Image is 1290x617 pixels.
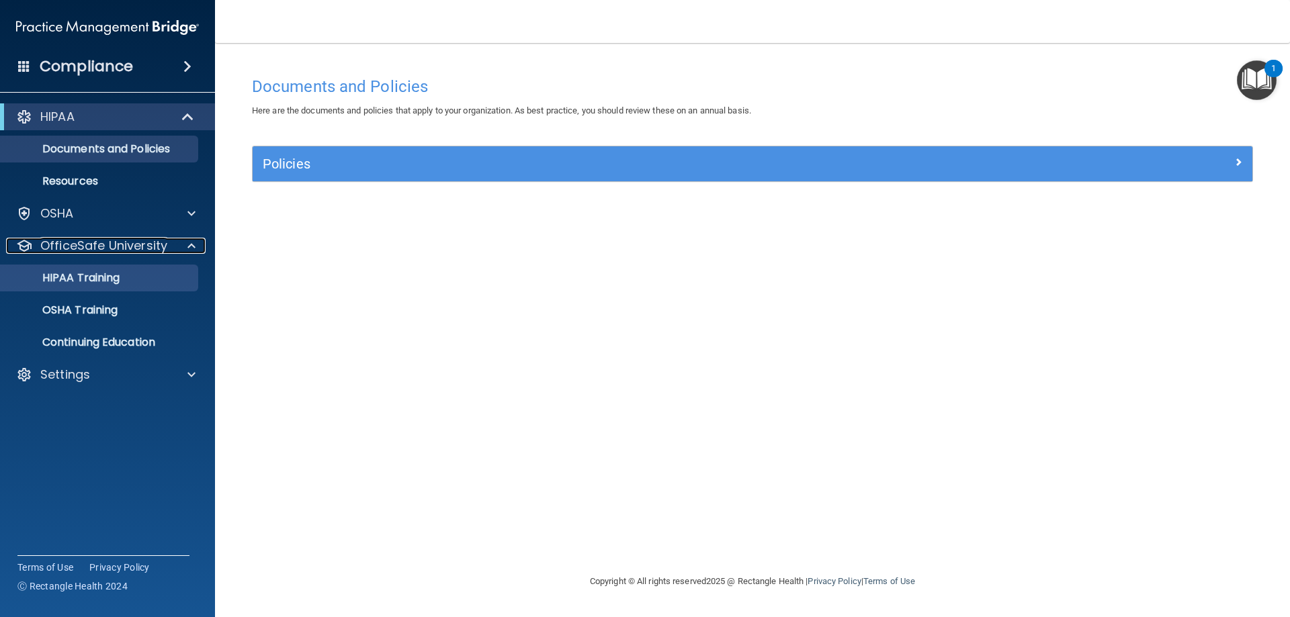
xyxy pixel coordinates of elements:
[16,367,196,383] a: Settings
[9,271,120,285] p: HIPAA Training
[507,560,998,603] div: Copyright © All rights reserved 2025 @ Rectangle Health | |
[17,579,128,593] span: Ⓒ Rectangle Health 2024
[16,238,196,254] a: OfficeSafe University
[9,142,192,156] p: Documents and Policies
[40,205,74,222] p: OSHA
[1058,522,1274,575] iframe: Drift Widget Chat Controller
[17,561,73,574] a: Terms of Use
[263,153,1242,175] a: Policies
[9,175,192,188] p: Resources
[89,561,150,574] a: Privacy Policy
[40,367,90,383] p: Settings
[252,105,751,115] span: Here are the documents and policies that apply to your organization. As best practice, you should...
[263,156,992,171] h5: Policies
[40,57,133,76] h4: Compliance
[16,205,196,222] a: OSHA
[16,109,195,125] a: HIPAA
[9,336,192,349] p: Continuing Education
[9,303,118,317] p: OSHA Training
[252,78,1253,95] h4: Documents and Policies
[1271,68,1276,86] div: 1
[16,14,199,41] img: PMB logo
[863,576,915,586] a: Terms of Use
[808,576,861,586] a: Privacy Policy
[40,109,75,125] p: HIPAA
[40,238,167,254] p: OfficeSafe University
[1237,60,1277,100] button: Open Resource Center, 1 new notification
